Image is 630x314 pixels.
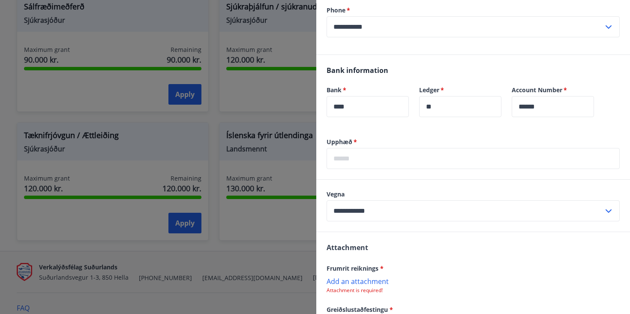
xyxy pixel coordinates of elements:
span: Attachment [327,243,368,252]
label: Account Number [512,86,594,94]
label: Vegna [327,190,620,199]
span: Frumrit reiknings [327,264,384,272]
span: Bank information [327,66,388,75]
label: Bank [327,86,409,94]
label: Upphæð [327,138,620,146]
div: Upphæð [327,148,620,169]
p: Attachment is required! [327,287,620,294]
p: Add an attachment [327,277,620,285]
label: Ledger [419,86,501,94]
label: Phone [327,6,620,15]
span: Greiðslustaðfestingu [327,305,393,314]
